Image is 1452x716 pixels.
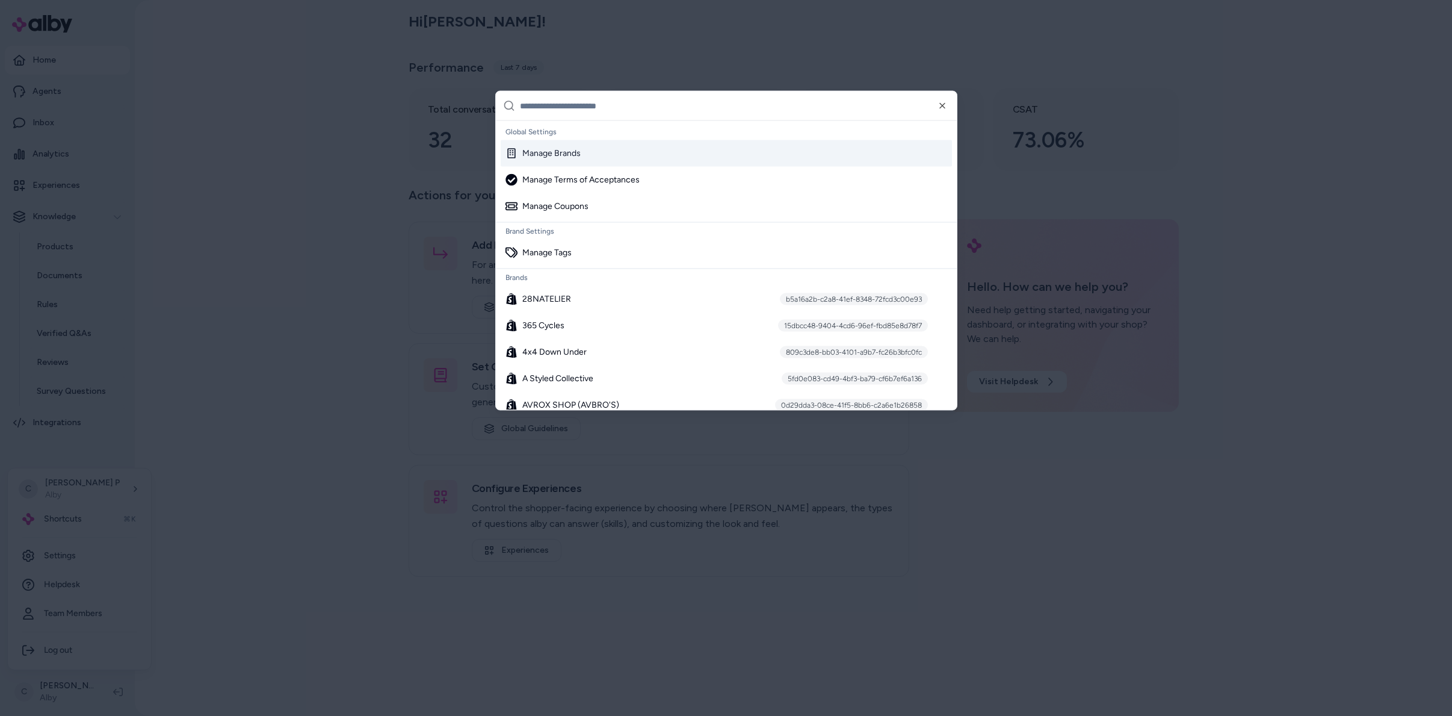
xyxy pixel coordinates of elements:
[501,269,952,286] div: Brands
[505,247,572,259] div: Manage Tags
[522,293,571,305] span: 28NATELIER
[780,346,928,358] div: 809c3de8-bb03-4101-a9b7-fc26b3bfc0fc
[775,399,928,411] div: 0d29dda3-08ce-41f5-8bb6-c2a6e1b26858
[780,293,928,305] div: b5a16a2b-c2a8-41ef-8348-72fcd3c00e93
[505,174,640,186] div: Manage Terms of Acceptances
[522,373,593,385] span: A Styled Collective
[522,320,564,332] span: 365 Cycles
[782,373,928,385] div: 5fd0e083-cd49-4bf3-ba79-cf6b7ef6a136
[501,223,952,240] div: Brand Settings
[522,346,587,358] span: 4x4 Down Under
[522,399,619,411] span: AVROX SHOP (AVBRO'S)
[501,123,952,140] div: Global Settings
[505,148,581,160] div: Manage Brands
[778,320,928,332] div: 15dbcc48-9404-4cd6-96ef-fbd85e8d78f7
[505,201,589,213] div: Manage Coupons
